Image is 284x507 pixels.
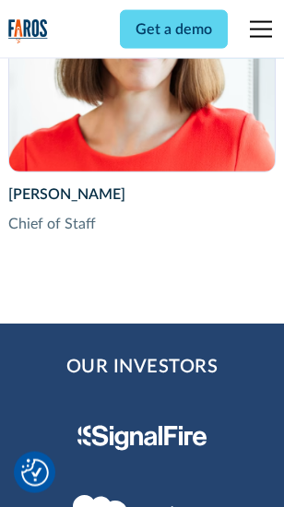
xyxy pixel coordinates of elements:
[66,353,219,381] h2: Our Investors
[8,213,276,235] div: Chief of Staff
[239,7,276,52] div: menu
[120,10,228,49] a: Get a demo
[77,425,207,451] img: Signal Fire Logo
[21,459,49,487] button: Cookie Settings
[8,183,276,206] div: [PERSON_NAME]
[21,459,49,487] img: Revisit consent button
[8,19,48,45] img: Logo of the analytics and reporting company Faros.
[8,19,48,45] a: home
